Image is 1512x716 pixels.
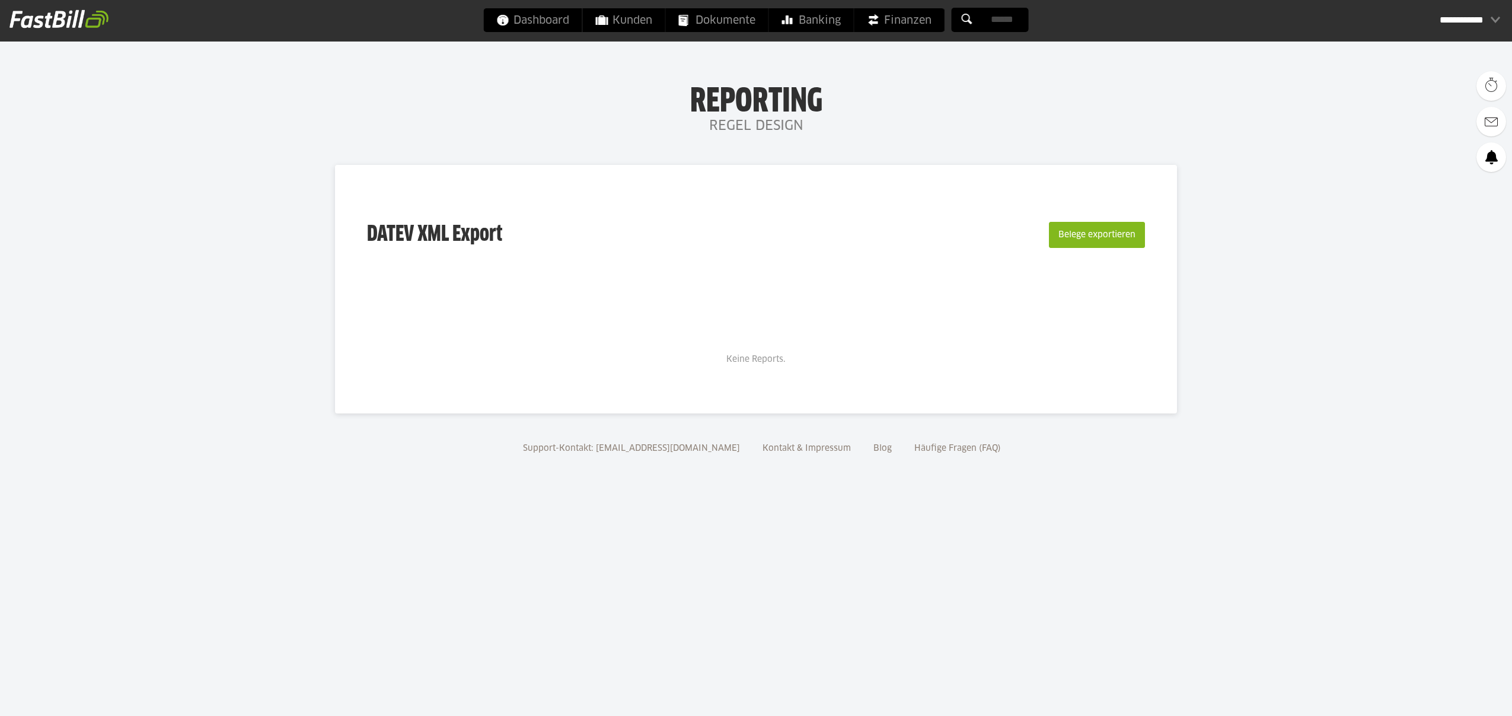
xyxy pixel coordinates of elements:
button: Belege exportieren [1049,222,1145,248]
h3: DATEV XML Export [367,197,502,273]
span: Keine Reports. [726,355,786,364]
a: Kunden [583,8,665,32]
a: Blog [869,444,896,453]
span: Banking [782,8,841,32]
a: Dokumente [666,8,768,32]
span: Kunden [596,8,652,32]
a: Dashboard [484,8,582,32]
span: Dokumente [679,8,755,32]
a: Kontakt & Impressum [758,444,855,453]
span: Finanzen [867,8,932,32]
a: Banking [769,8,854,32]
a: Finanzen [854,8,945,32]
a: Support-Kontakt: [EMAIL_ADDRESS][DOMAIN_NAME] [519,444,744,453]
h1: Reporting [119,84,1393,114]
a: Häufige Fragen (FAQ) [910,444,1005,453]
iframe: Öffnet ein Widget, in dem Sie weitere Informationen finden [1420,680,1500,710]
img: fastbill_logo_white.png [9,9,109,28]
span: Dashboard [497,8,569,32]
